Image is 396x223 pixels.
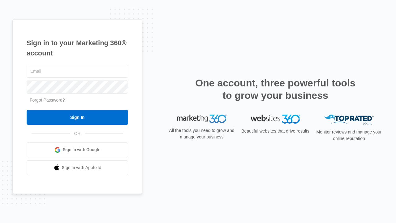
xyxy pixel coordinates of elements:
[27,38,128,58] h1: Sign in to your Marketing 360® account
[70,130,85,137] span: OR
[30,98,65,103] a: Forgot Password?
[27,142,128,157] a: Sign in with Google
[63,146,101,153] span: Sign in with Google
[167,127,236,140] p: All the tools you need to grow and manage your business
[177,115,226,123] img: Marketing 360
[27,160,128,175] a: Sign in with Apple Id
[314,129,384,142] p: Monitor reviews and manage your online reputation
[27,65,128,78] input: Email
[62,164,101,171] span: Sign in with Apple Id
[324,115,374,125] img: Top Rated Local
[251,115,300,124] img: Websites 360
[241,128,310,134] p: Beautiful websites that drive results
[193,77,357,102] h2: One account, three powerful tools to grow your business
[27,110,128,125] input: Sign In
